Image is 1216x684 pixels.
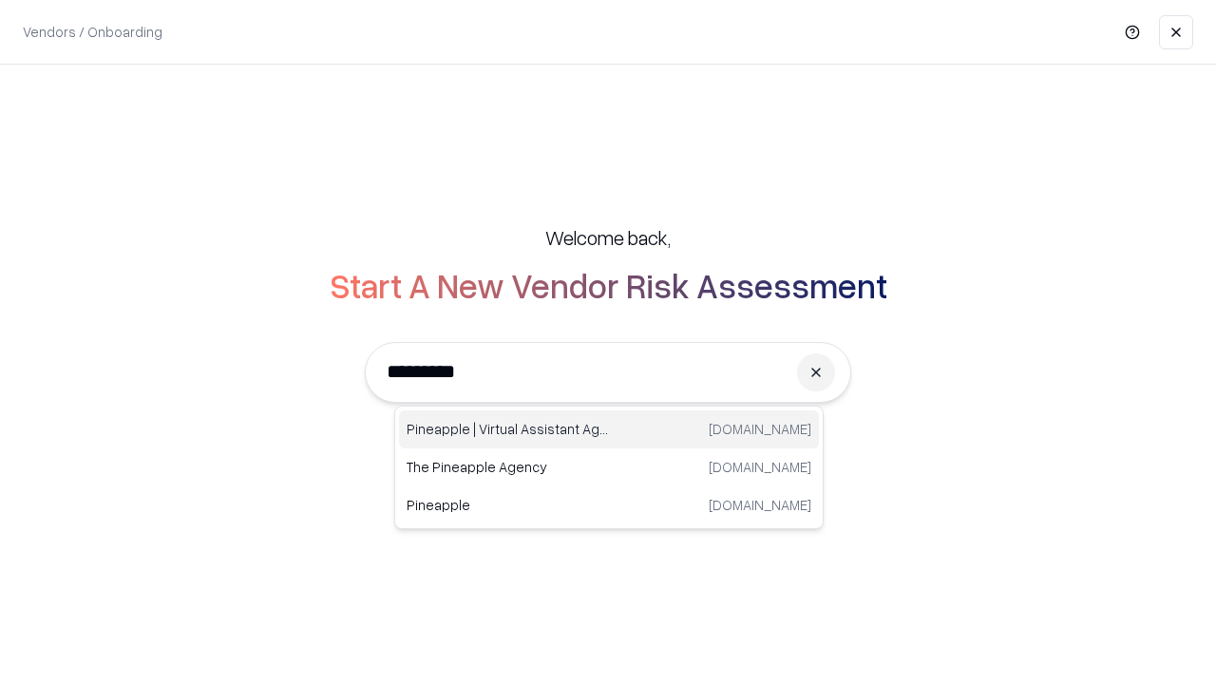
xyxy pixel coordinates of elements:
p: Vendors / Onboarding [23,22,162,42]
p: [DOMAIN_NAME] [709,419,811,439]
p: [DOMAIN_NAME] [709,457,811,477]
h2: Start A New Vendor Risk Assessment [330,266,887,304]
p: The Pineapple Agency [407,457,609,477]
p: Pineapple | Virtual Assistant Agency [407,419,609,439]
p: [DOMAIN_NAME] [709,495,811,515]
h5: Welcome back, [545,224,671,251]
div: Suggestions [394,406,824,529]
p: Pineapple [407,495,609,515]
